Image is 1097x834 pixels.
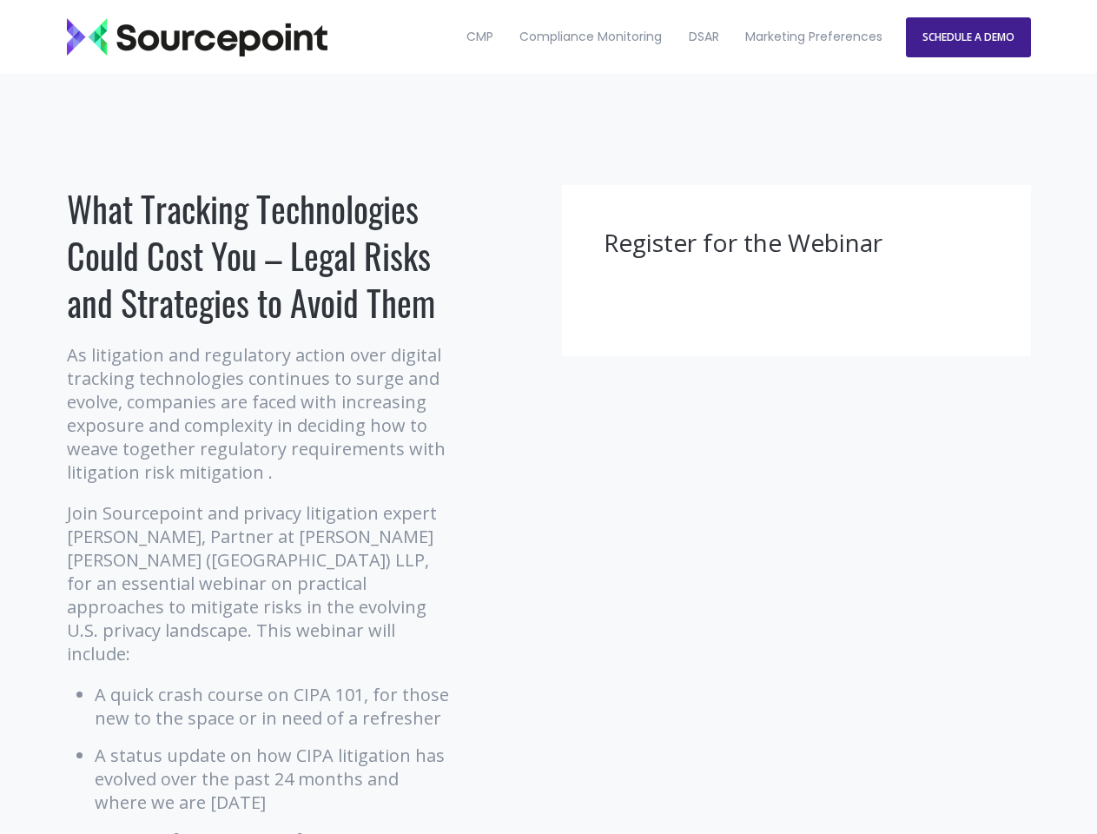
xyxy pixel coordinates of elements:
[67,18,327,56] img: Sourcepoint_logo_black_transparent (2)-2
[67,343,453,484] p: As litigation and regulatory action over digital tracking technologies continues to surge and evo...
[906,17,1031,57] a: SCHEDULE A DEMO
[67,501,453,665] p: Join Sourcepoint and privacy litigation expert [PERSON_NAME], Partner at [PERSON_NAME] [PERSON_NA...
[95,744,453,814] li: A status update on how CIPA litigation has evolved over the past 24 months and where we are [DATE]
[67,185,453,326] h1: What Tracking Technologies Could Cost You – Legal Risks and Strategies to Avoid Them
[604,227,989,260] h3: Register for the Webinar
[95,683,453,730] li: A quick crash course on CIPA 101, for those new to the space or in need of a refresher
